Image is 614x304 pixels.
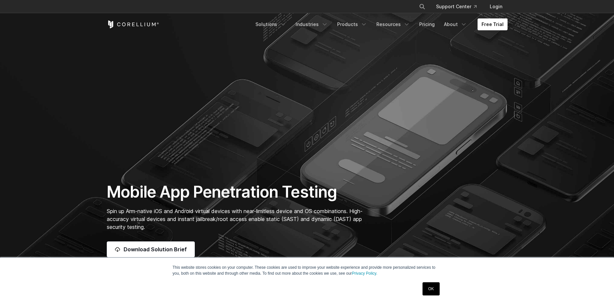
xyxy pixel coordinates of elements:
[431,1,482,13] a: Support Center
[423,282,439,295] a: OK
[411,1,508,13] div: Navigation Menu
[416,1,428,13] button: Search
[107,241,195,257] a: Download Solution Brief
[251,18,290,30] a: Solutions
[107,20,159,28] a: Corellium Home
[484,1,508,13] a: Login
[352,271,377,276] a: Privacy Policy.
[333,18,371,30] a: Products
[372,18,414,30] a: Resources
[415,18,439,30] a: Pricing
[292,18,332,30] a: Industries
[173,264,442,276] p: This website stores cookies on your computer. These cookies are used to improve your website expe...
[107,208,363,230] span: Spin up Arm-native iOS and Android virtual devices with near-limitless device and OS combinations...
[107,182,369,202] h1: Mobile App Penetration Testing
[440,18,471,30] a: About
[478,18,508,30] a: Free Trial
[251,18,508,30] div: Navigation Menu
[124,245,187,253] span: Download Solution Brief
